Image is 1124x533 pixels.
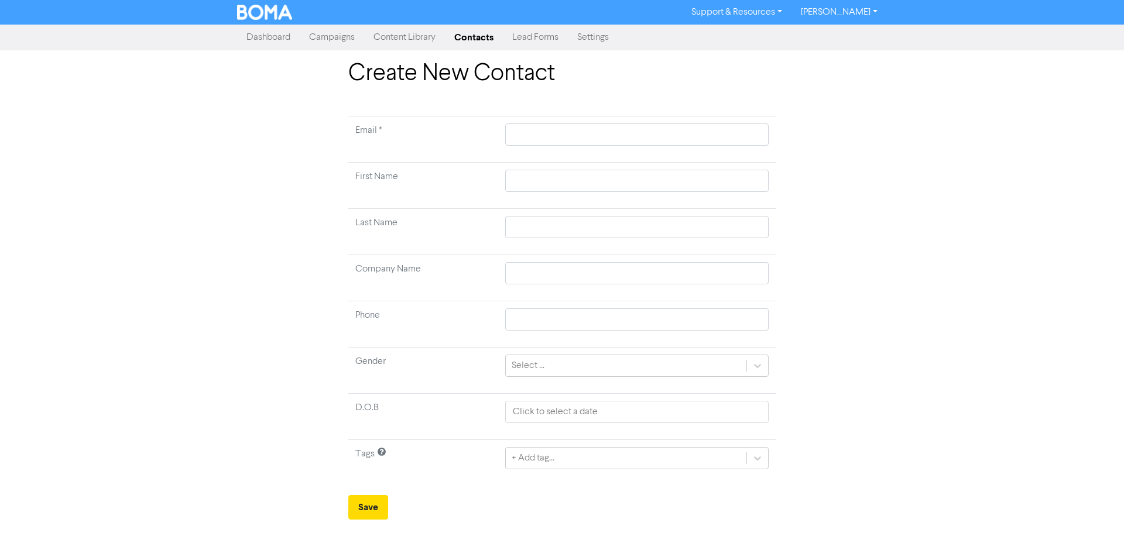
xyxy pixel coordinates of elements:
a: [PERSON_NAME] [791,3,887,22]
td: First Name [348,163,498,209]
a: Campaigns [300,26,364,49]
button: Save [348,495,388,520]
td: Required [348,116,498,163]
td: Company Name [348,255,498,301]
a: Support & Resources [682,3,791,22]
a: Settings [568,26,618,49]
td: Phone [348,301,498,348]
a: Contacts [445,26,503,49]
a: Content Library [364,26,445,49]
iframe: Chat Widget [1065,477,1124,533]
td: Gender [348,348,498,394]
a: Dashboard [237,26,300,49]
td: D.O.B [348,394,498,440]
div: + Add tag... [512,451,554,465]
img: BOMA Logo [237,5,292,20]
td: Tags [348,440,498,486]
h1: Create New Contact [348,60,776,88]
a: Lead Forms [503,26,568,49]
div: Select ... [512,359,544,373]
td: Last Name [348,209,498,255]
input: Click to select a date [505,401,769,423]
